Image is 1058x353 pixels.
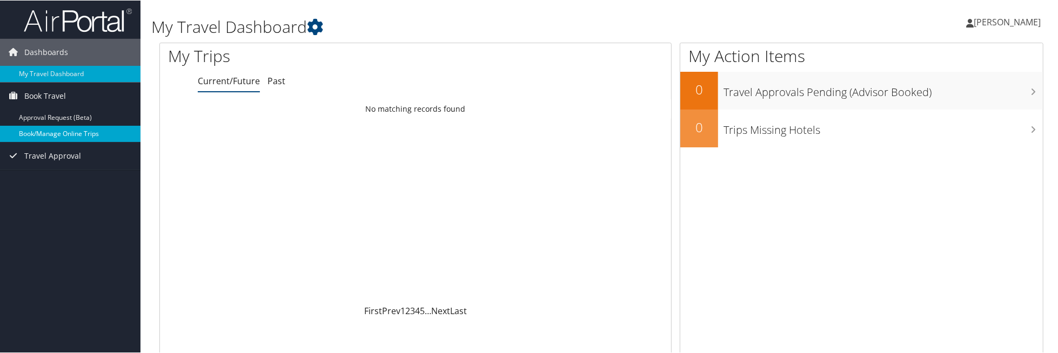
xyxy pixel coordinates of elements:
h2: 0 [680,118,718,136]
a: 4 [415,304,420,316]
a: Current/Future [198,74,260,86]
h1: My Trips [168,44,450,67]
a: 2 [405,304,410,316]
a: Past [267,74,285,86]
a: [PERSON_NAME] [966,5,1052,38]
a: Prev [382,304,400,316]
a: Next [431,304,450,316]
h1: My Action Items [680,44,1043,67]
a: 5 [420,304,425,316]
img: airportal-logo.png [24,7,132,32]
span: [PERSON_NAME] [974,16,1041,28]
h2: 0 [680,80,718,98]
span: … [425,304,431,316]
a: 1 [400,304,405,316]
h3: Travel Approvals Pending (Advisor Booked) [724,79,1043,99]
a: Last [450,304,467,316]
h3: Trips Missing Hotels [724,117,1043,137]
span: Dashboards [24,38,68,65]
a: 0Trips Missing Hotels [680,109,1043,147]
span: Travel Approval [24,142,81,169]
span: Book Travel [24,82,66,109]
a: 3 [410,304,415,316]
a: First [364,304,382,316]
a: 0Travel Approvals Pending (Advisor Booked) [680,71,1043,109]
td: No matching records found [160,99,671,118]
h1: My Travel Dashboard [151,15,752,38]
